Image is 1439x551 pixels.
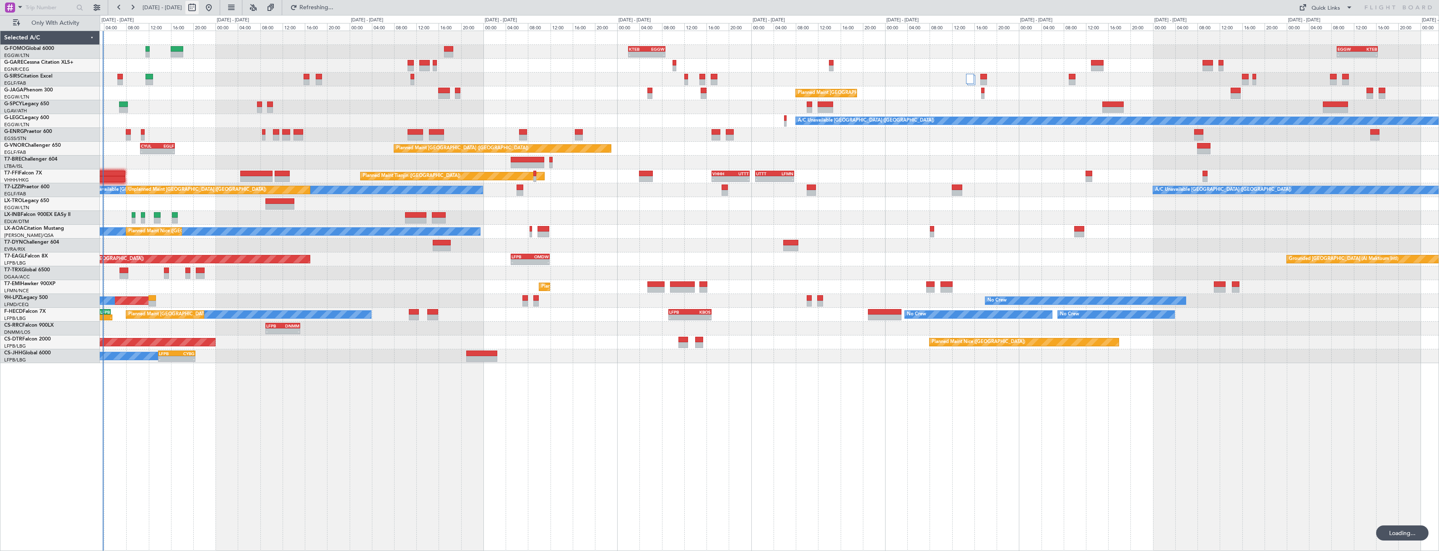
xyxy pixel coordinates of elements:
button: Quick Links [1295,1,1357,14]
div: EGLF [157,143,174,148]
div: No Crew [907,308,926,321]
a: CS-RRCFalcon 900LX [4,323,54,328]
div: KTEB [629,47,647,52]
a: G-SPCYLegacy 650 [4,101,49,107]
div: - [141,149,158,154]
div: 16:00 [1108,23,1130,31]
a: CS-JHHGlobal 6000 [4,351,51,356]
div: 04:00 [372,23,394,31]
span: T7-TRX [4,268,21,273]
div: 00:00 [483,23,506,31]
div: EGGW [1338,47,1357,52]
span: G-SIRS [4,74,20,79]
a: DGAA/ACC [4,274,30,280]
div: Planned Maint Tianjin ([GEOGRAPHIC_DATA]) [363,170,460,182]
span: LX-INB [4,212,21,217]
div: 20:00 [1130,23,1153,31]
div: 00:00 [1019,23,1041,31]
div: - [159,356,177,361]
div: 20:00 [595,23,617,31]
div: 20:00 [1398,23,1421,31]
div: 08:00 [796,23,818,31]
div: 20:00 [461,23,483,31]
span: G-SPCY [4,101,22,107]
a: T7-LZZIPraetor 600 [4,185,49,190]
a: LTBA/ISL [4,163,23,169]
div: - [731,177,749,182]
div: 12:00 [283,23,305,31]
div: Planned Maint [GEOGRAPHIC_DATA] ([GEOGRAPHIC_DATA]) [396,142,528,155]
div: 04:00 [506,23,528,31]
div: - [157,149,174,154]
div: Planned Maint [GEOGRAPHIC_DATA] ([GEOGRAPHIC_DATA]) [798,87,930,99]
div: 12:00 [1086,23,1108,31]
div: 04:00 [1042,23,1064,31]
div: 04:00 [774,23,796,31]
div: A/C Unavailable [GEOGRAPHIC_DATA] ([GEOGRAPHIC_DATA]) [798,114,934,127]
div: 16:00 [171,23,193,31]
a: [PERSON_NAME]/QSA [4,232,54,239]
div: [DATE] - [DATE] [485,17,517,24]
span: F-HECD [4,309,23,314]
a: G-FOMOGlobal 6000 [4,46,54,51]
span: G-ENRG [4,129,24,134]
div: 08:00 [126,23,148,31]
span: LX-TRO [4,198,22,203]
div: 00:00 [617,23,639,31]
div: 16:00 [573,23,595,31]
a: DNMM/LOS [4,329,30,335]
a: LFPB/LBG [4,357,26,363]
a: LX-AOACitation Mustang [4,226,64,231]
a: G-GARECessna Citation XLS+ [4,60,73,65]
button: Only With Activity [9,16,91,30]
span: [DATE] - [DATE] [143,4,182,11]
div: - [669,315,690,320]
div: - [756,177,775,182]
a: EGLF/FAB [4,80,26,86]
a: VHHH/HKG [4,177,29,183]
div: Loading... [1376,525,1429,541]
a: T7-BREChallenger 604 [4,157,57,162]
span: G-FOMO [4,46,26,51]
div: CYUL [141,143,158,148]
div: [DATE] - [DATE] [753,17,785,24]
div: 12:00 [149,23,171,31]
div: - [774,177,793,182]
div: 08:00 [1331,23,1353,31]
div: 20:00 [193,23,216,31]
span: G-VNOR [4,143,25,148]
div: UTTT [731,171,749,176]
div: 16:00 [1376,23,1398,31]
a: LGAV/ATH [4,108,27,114]
div: 08:00 [662,23,684,31]
div: - [177,356,195,361]
a: CS-DTRFalcon 2000 [4,337,51,342]
div: LFMN [774,171,793,176]
div: 04:00 [907,23,930,31]
a: EGGW/LTN [4,52,29,59]
div: LFPB [159,351,177,356]
a: G-VNORChallenger 650 [4,143,61,148]
a: LFMD/CEQ [4,301,29,308]
div: [DATE] - [DATE] [618,17,651,24]
div: 16:00 [841,23,863,31]
div: [DATE] - [DATE] [886,17,919,24]
div: Planned Maint Nice ([GEOGRAPHIC_DATA]) [932,336,1025,348]
span: Only With Activity [22,20,88,26]
a: LX-INBFalcon 900EX EASy II [4,212,70,217]
div: 12:00 [416,23,439,31]
a: T7-TRXGlobal 6500 [4,268,50,273]
div: - [647,52,665,57]
span: T7-LZZI [4,185,21,190]
div: 04:00 [104,23,126,31]
div: 12:00 [1354,23,1376,31]
div: KTEB [1357,47,1377,52]
span: T7-EAGL [4,254,25,259]
div: [DATE] - [DATE] [1020,17,1052,24]
div: - [712,177,730,182]
div: - [1338,52,1357,57]
a: LFMN/NCE [4,288,29,294]
div: LFPB [669,309,690,314]
a: EGLF/FAB [4,191,26,197]
a: EGNR/CEG [4,66,29,73]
